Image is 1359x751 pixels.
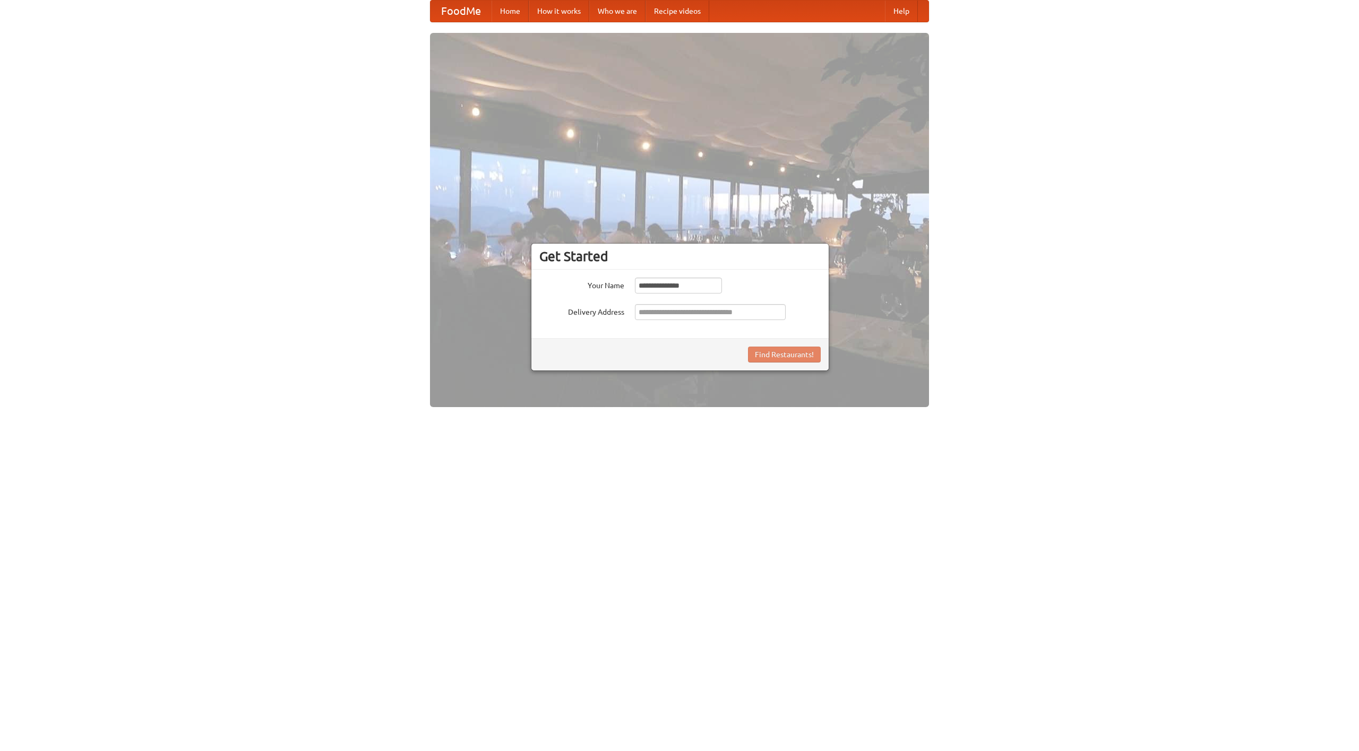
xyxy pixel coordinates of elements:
button: Find Restaurants! [748,347,821,362]
a: How it works [529,1,589,22]
h3: Get Started [539,248,821,264]
a: Help [885,1,918,22]
label: Delivery Address [539,304,624,317]
label: Your Name [539,278,624,291]
a: Home [492,1,529,22]
a: FoodMe [431,1,492,22]
a: Recipe videos [646,1,709,22]
a: Who we are [589,1,646,22]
